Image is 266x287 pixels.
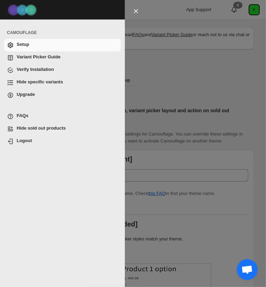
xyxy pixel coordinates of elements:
[17,92,35,97] span: Upgrade
[237,259,258,280] a: Open chat
[17,67,54,72] span: Verify Installation
[7,30,121,35] span: CAMOUFLAGE
[17,54,60,59] span: Variant Picker Guide
[130,6,141,17] button: Close navigation
[4,39,121,51] a: Setup
[6,0,40,19] img: Camouflage
[17,138,32,143] span: Logout
[4,51,121,64] a: Variant Picker Guide
[4,123,121,135] a: Hide sold out products
[17,113,28,118] span: FAQs
[4,110,121,123] a: FAQs
[4,76,121,89] a: Hide specific variants
[17,125,66,131] span: Hide sold out products
[4,135,121,148] a: Logout
[4,64,121,76] a: Verify Installation
[4,89,121,101] a: Upgrade
[17,42,29,47] span: Setup
[17,79,63,84] span: Hide specific variants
